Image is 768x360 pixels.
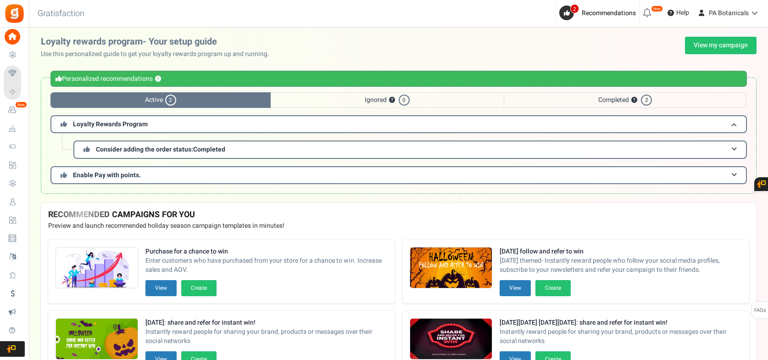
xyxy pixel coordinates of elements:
img: Recommended Campaigns [56,247,138,289]
a: New [4,102,25,118]
p: Use this personalized guide to get your loyalty rewards program up and running. [41,50,277,59]
button: ? [155,76,161,82]
div: Personalized recommendations [50,71,747,87]
strong: [DATE][DATE] [DATE][DATE]: share and refer for instant win! [500,318,742,327]
h2: Loyalty rewards program- Your setup guide [41,37,277,47]
img: Gratisfaction [4,3,25,24]
h3: Gratisfaction [28,5,95,23]
strong: Purchase for a chance to win [145,247,388,256]
a: Help [664,6,693,20]
span: [DATE] themed- Instantly reward people who follow your social media profiles, subscribe to your n... [500,256,742,275]
span: 2 [165,95,176,106]
strong: [DATE]: share and refer for instant win! [145,318,388,327]
span: Instantly reward people for sharing your brand, products or messages over their social networks [145,327,388,346]
button: View [145,280,177,296]
button: Create [181,280,217,296]
span: Loyalty Rewards Program [73,119,148,129]
button: ? [631,97,637,103]
em: New [15,101,27,108]
p: Preview and launch recommended holiday season campaign templates in minutes! [48,221,749,231]
img: Recommended Campaigns [410,247,492,289]
span: Active [50,92,271,108]
img: Recommended Campaigns [410,319,492,360]
span: Enable Pay with points. [73,170,141,180]
span: Help [674,8,689,17]
span: 2 [641,95,652,106]
a: View my campaign [685,37,757,54]
em: New [651,6,663,12]
span: Completed [504,92,746,108]
span: Ignored [271,92,504,108]
button: Create [535,280,571,296]
img: Recommended Campaigns [56,319,138,360]
button: View [500,280,531,296]
span: Completed [193,145,225,154]
button: ? [389,97,395,103]
span: Instantly reward people for sharing your brand, products or messages over their social networks [500,327,742,346]
a: 2 Recommendations [559,6,640,20]
h4: RECOMMENDED CAMPAIGNS FOR YOU [48,210,749,219]
span: Consider adding the order status: [96,145,225,154]
span: 2 [570,4,579,13]
span: PA Botanicals [709,8,749,18]
span: FAQs [754,302,766,319]
strong: [DATE] follow and refer to win [500,247,742,256]
span: 0 [399,95,410,106]
span: Recommendations [582,8,636,18]
span: Enter customers who have purchased from your store for a chance to win. Increase sales and AOV. [145,256,388,275]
